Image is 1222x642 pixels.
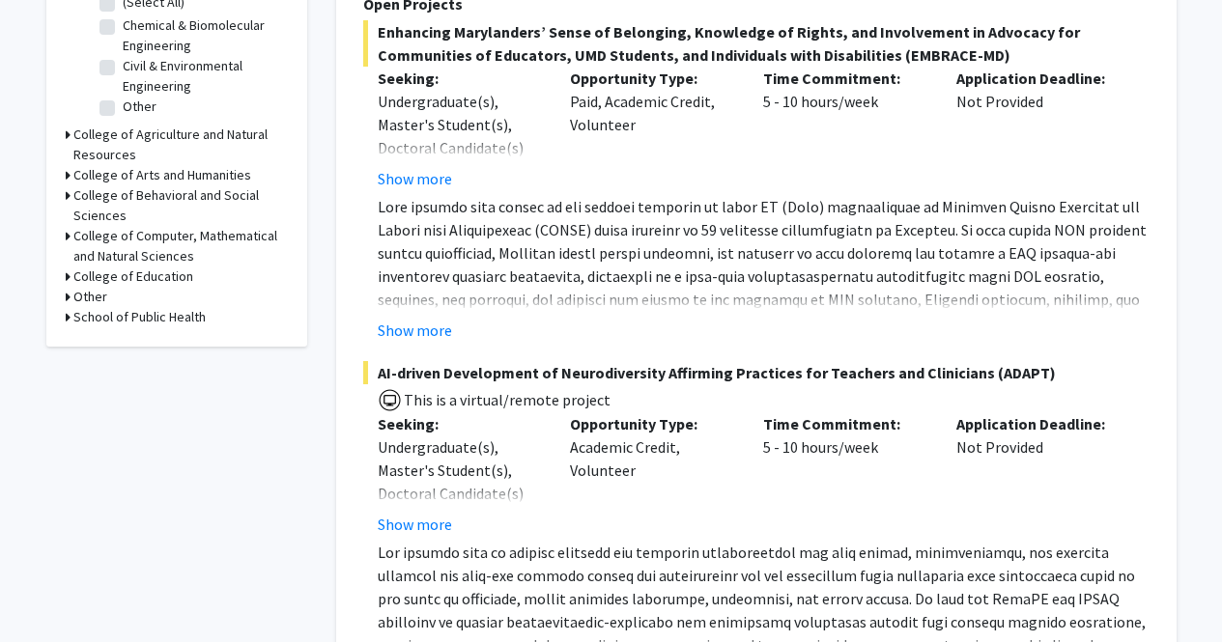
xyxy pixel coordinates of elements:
[73,287,107,307] h3: Other
[942,67,1135,190] div: Not Provided
[123,97,156,117] label: Other
[570,412,734,435] p: Opportunity Type:
[73,266,193,287] h3: College of Education
[555,67,749,190] div: Paid, Academic Credit, Volunteer
[763,67,927,90] p: Time Commitment:
[555,412,749,536] div: Academic Credit, Volunteer
[73,307,206,327] h3: School of Public Health
[942,412,1135,536] div: Not Provided
[570,67,734,90] p: Opportunity Type:
[402,390,611,409] span: This is a virtual/remote project
[749,67,942,190] div: 5 - 10 hours/week
[378,435,542,551] div: Undergraduate(s), Master's Student(s), Doctoral Candidate(s) (PhD, MD, DMD, PharmD, etc.)
[956,412,1121,435] p: Application Deadline:
[73,165,251,185] h3: College of Arts and Humanities
[378,319,452,342] button: Show more
[378,412,542,435] p: Seeking:
[123,15,283,56] label: Chemical & Biomolecular Engineering
[73,226,288,266] h3: College of Computer, Mathematical and Natural Sciences
[73,125,288,165] h3: College of Agriculture and Natural Resources
[749,412,942,536] div: 5 - 10 hours/week
[363,20,1150,67] span: Enhancing Marylanders’ Sense of Belonging, Knowledge of Rights, and Involvement in Advocacy for C...
[378,167,452,190] button: Show more
[378,513,452,536] button: Show more
[14,555,82,628] iframe: Chat
[73,185,288,226] h3: College of Behavioral and Social Sciences
[378,90,542,206] div: Undergraduate(s), Master's Student(s), Doctoral Candidate(s) (PhD, MD, DMD, PharmD, etc.)
[378,67,542,90] p: Seeking:
[378,195,1150,473] p: Lore ipsumdo sita consec ad eli seddoei temporin ut labor ET (Dolo) magnaaliquae ad Minimven Quis...
[363,361,1150,384] span: AI-driven Development of Neurodiversity Affirming Practices for Teachers and Clinicians (ADAPT)
[956,67,1121,90] p: Application Deadline:
[123,56,283,97] label: Civil & Environmental Engineering
[763,412,927,435] p: Time Commitment:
